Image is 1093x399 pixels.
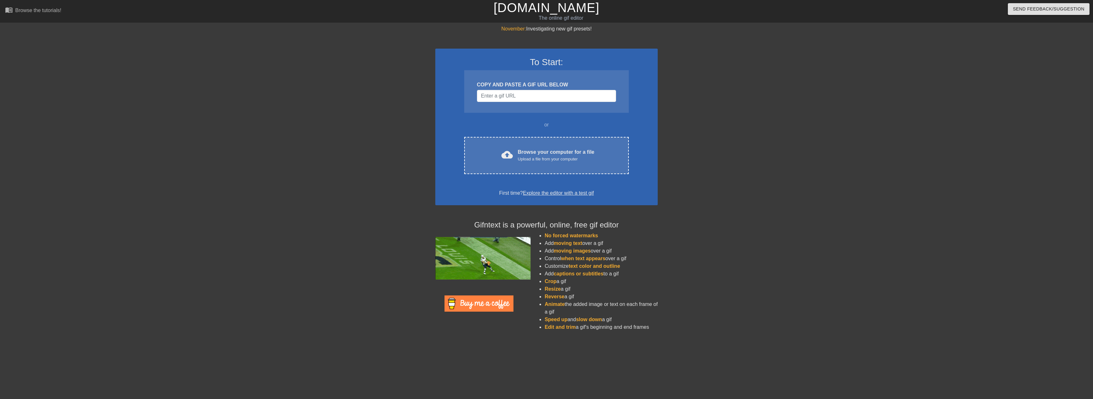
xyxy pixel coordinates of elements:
span: Speed up [545,317,567,322]
span: Edit and trim [545,324,576,330]
span: text color and outline [569,263,620,269]
span: menu_book [5,6,13,14]
div: Browse your computer for a file [518,148,594,162]
img: Buy Me A Coffee [445,295,513,312]
li: Add to a gif [545,270,658,278]
li: a gif [545,285,658,293]
div: Investigating new gif presets! [435,25,658,33]
span: moving images [554,248,591,254]
li: Add over a gif [545,247,658,255]
span: when text appears [561,256,606,261]
div: The online gif editor [368,14,755,22]
a: [DOMAIN_NAME] [493,1,599,15]
span: November: [501,26,526,31]
span: No forced watermarks [545,233,598,238]
h3: To Start: [444,57,649,68]
a: Browse the tutorials! [5,6,61,16]
li: and a gif [545,316,658,323]
div: Browse the tutorials! [15,8,61,13]
span: cloud_upload [501,149,513,160]
div: or [452,121,641,129]
span: Crop [545,279,556,284]
span: slow down [576,317,602,322]
li: a gif [545,278,658,285]
li: the added image or text on each frame of a gif [545,301,658,316]
li: a gif's beginning and end frames [545,323,658,331]
li: Add over a gif [545,240,658,247]
span: Animate [545,301,565,307]
span: Reverse [545,294,564,299]
span: Send Feedback/Suggestion [1013,5,1084,13]
div: Upload a file from your computer [518,156,594,162]
a: Explore the editor with a test gif [523,190,594,196]
div: COPY AND PASTE A GIF URL BELOW [477,81,616,89]
li: Control over a gif [545,255,658,262]
input: Username [477,90,616,102]
span: captions or subtitles [554,271,603,276]
span: Resize [545,286,561,292]
button: Send Feedback/Suggestion [1008,3,1090,15]
li: Customize [545,262,658,270]
h4: Gifntext is a powerful, online, free gif editor [435,220,658,230]
div: First time? [444,189,649,197]
span: moving text [554,240,582,246]
img: football_small.gif [435,237,531,280]
li: a gif [545,293,658,301]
